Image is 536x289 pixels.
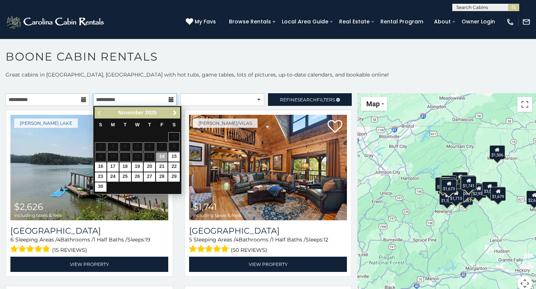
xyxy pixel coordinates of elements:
div: $3,505 [482,182,498,196]
div: $1,673 [441,179,457,193]
img: Diamond Creek Lodge [189,115,347,220]
span: 4 [57,236,60,243]
span: Monday [111,122,115,127]
a: Next [170,108,179,117]
a: 25 [119,172,131,182]
div: $2,959 [471,184,486,198]
span: My Favs [195,18,216,26]
span: Map [366,100,380,108]
span: Refine Filters [280,97,335,103]
a: 23 [95,172,106,182]
span: Sunday [99,122,102,127]
span: 6 [10,236,14,243]
div: $2,068 [456,184,472,198]
img: phone-regular-white.png [506,18,514,26]
a: 16 [95,162,106,172]
a: 29 [168,172,180,182]
a: 14 [156,152,167,162]
a: 19 [132,162,143,172]
button: Toggle fullscreen view [517,97,532,112]
span: Tuesday [124,122,127,127]
span: $1,741 [193,201,217,212]
a: About [430,16,454,27]
span: Wednesday [135,122,140,127]
span: November [118,110,143,116]
a: View Property [10,257,168,272]
h3: Diamond Creek Lodge [189,226,347,236]
span: Friday [160,122,163,127]
span: 19 [145,236,150,243]
a: [GEOGRAPHIC_DATA] [189,226,347,236]
div: $1,758 [441,175,457,189]
a: [PERSON_NAME]/Vilas [193,118,258,128]
div: $1,506 [489,145,505,159]
a: 15 [168,152,180,162]
a: Owner Login [458,16,499,27]
span: 12 [323,236,328,243]
span: Search [297,97,317,103]
span: 1 Half Baths / [272,236,306,243]
a: View Property [189,257,347,272]
a: 17 [107,162,119,172]
span: 1 Half Baths / [93,236,127,243]
a: Rental Program [377,16,427,27]
div: $1,825 [452,172,468,186]
a: [GEOGRAPHIC_DATA] [10,226,168,236]
a: 28 [156,172,167,182]
span: 5 [189,236,192,243]
a: 26 [132,172,143,182]
a: Browse Rentals [225,16,275,27]
a: Add to favorites [328,119,342,135]
span: Next [172,110,178,116]
a: 27 [144,172,155,182]
div: $2,276 [460,175,476,189]
span: 4 [235,236,239,243]
span: Thursday [148,122,151,127]
a: 20 [144,162,155,172]
div: $1,938 [440,178,456,192]
div: $1,679 [490,187,506,201]
a: Real Estate [335,16,373,27]
a: My Favs [186,18,218,26]
div: $1,594 [439,191,455,205]
img: Lake Haven Lodge [10,115,168,220]
span: 2025 [145,110,157,116]
h3: Lake Haven Lodge [10,226,168,236]
div: $2,005 [435,177,451,191]
a: 30 [95,182,106,192]
div: Sleeping Areas / Bathrooms / Sleeps: [189,236,347,255]
a: 24 [107,172,119,182]
a: Lake Haven Lodge $2,626 including taxes & fees [10,115,168,220]
a: Local Area Guide [278,16,332,27]
a: 21 [156,162,167,172]
a: 18 [119,162,131,172]
div: $1,713 [448,189,464,203]
img: White-1-2.png [6,14,106,29]
a: Diamond Creek Lodge $1,741 including taxes & fees [189,115,347,220]
a: RefineSearchFilters [268,93,352,106]
div: $1,741 [461,176,476,190]
span: Saturday [173,122,176,127]
span: (50 reviews) [231,245,267,255]
span: including taxes & fees [14,213,62,218]
img: mail-regular-white.png [522,18,530,26]
span: $2,626 [14,201,43,212]
span: including taxes & fees [193,213,240,218]
span: (15 reviews) [52,245,87,255]
button: Change map style [361,97,387,111]
a: [PERSON_NAME] Lake [14,118,78,128]
a: 22 [168,162,180,172]
div: Sleeping Areas / Bathrooms / Sleeps: [10,236,168,255]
